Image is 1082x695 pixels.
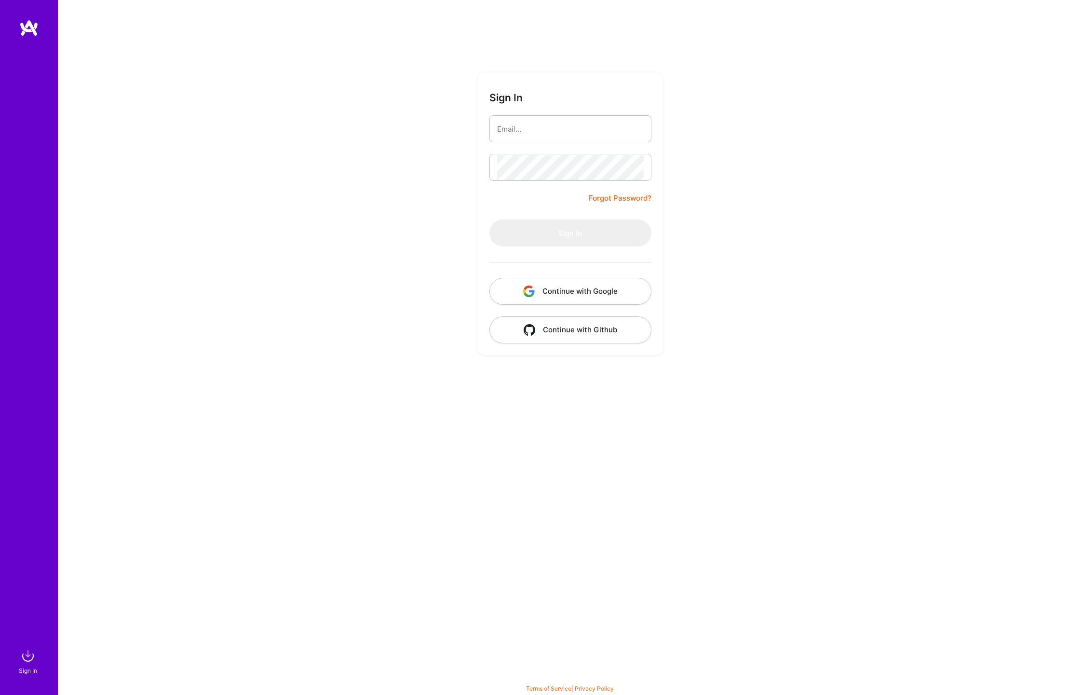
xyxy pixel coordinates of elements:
[20,646,38,676] a: sign inSign In
[489,278,651,305] button: Continue with Google
[19,666,37,676] div: Sign In
[523,286,535,297] img: icon
[58,666,1082,690] div: © 2025 ATeams Inc., All rights reserved.
[589,192,651,204] a: Forgot Password?
[526,685,571,692] a: Terms of Service
[497,117,644,141] input: Email...
[19,19,39,37] img: logo
[526,685,614,692] span: |
[489,92,523,104] h3: Sign In
[18,646,38,666] img: sign in
[489,316,651,343] button: Continue with Github
[489,219,651,246] button: Sign In
[524,324,535,336] img: icon
[575,685,614,692] a: Privacy Policy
